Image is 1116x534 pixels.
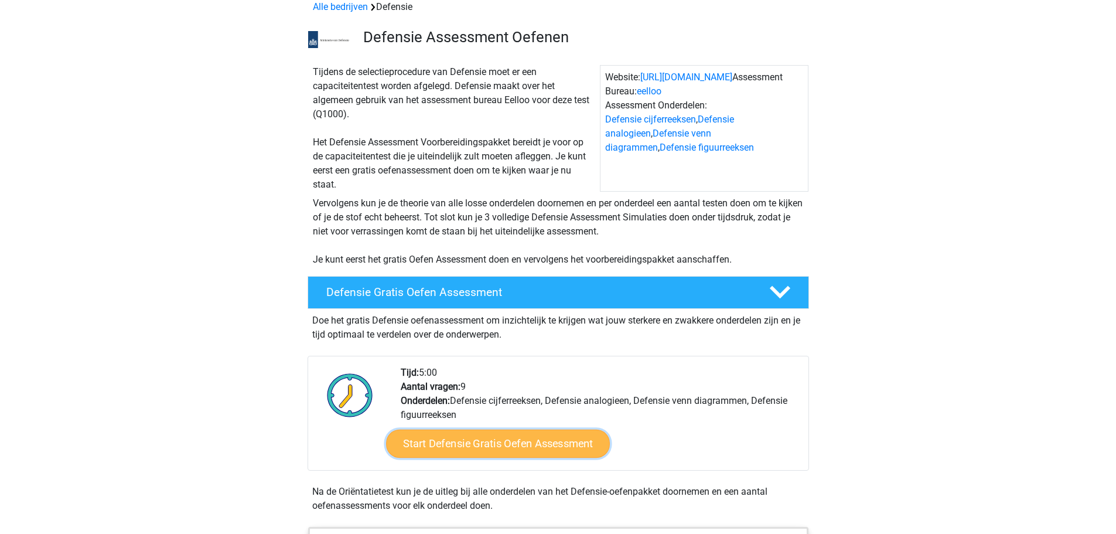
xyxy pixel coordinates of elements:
[605,114,734,139] a: Defensie analogieen
[326,285,750,299] h4: Defensie Gratis Oefen Assessment
[303,276,814,309] a: Defensie Gratis Oefen Assessment
[637,86,661,97] a: eelloo
[363,28,800,46] h3: Defensie Assessment Oefenen
[308,485,809,513] div: Na de Oriëntatietest kun je de uitleg bij alle onderdelen van het Defensie-oefenpakket doornemen ...
[308,196,808,267] div: Vervolgens kun je de theorie van alle losse onderdelen doornemen en per onderdeel een aantal test...
[640,72,732,83] a: [URL][DOMAIN_NAME]
[308,309,809,342] div: Doe het gratis Defensie oefenassessment om inzichtelijk te krijgen wat jouw sterkere en zwakkere ...
[401,395,450,406] b: Onderdelen:
[313,1,368,12] a: Alle bedrijven
[320,366,380,424] img: Klok
[600,65,808,192] div: Website: Assessment Bureau: Assessment Onderdelen: , , ,
[401,367,419,378] b: Tijd:
[308,65,600,192] div: Tijdens de selectieprocedure van Defensie moet er een capaciteitentest worden afgelegd. Defensie ...
[386,430,610,458] a: Start Defensie Gratis Oefen Assessment
[605,128,711,153] a: Defensie venn diagrammen
[401,381,460,392] b: Aantal vragen:
[660,142,754,153] a: Defensie figuurreeksen
[605,114,696,125] a: Defensie cijferreeksen
[392,366,808,470] div: 5:00 9 Defensie cijferreeksen, Defensie analogieen, Defensie venn diagrammen, Defensie figuurreeksen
